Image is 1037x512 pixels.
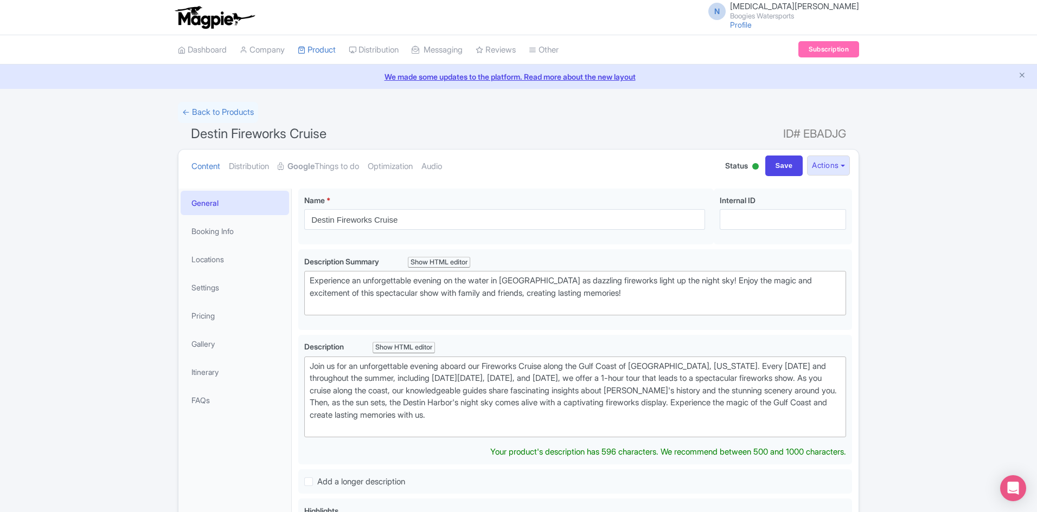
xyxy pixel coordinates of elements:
[181,191,289,215] a: General
[349,35,399,65] a: Distribution
[529,35,559,65] a: Other
[181,332,289,356] a: Gallery
[310,360,841,433] div: Join us for an unforgettable evening aboard our Fireworks Cruise along the Gulf Coast of [GEOGRAP...
[178,35,227,65] a: Dashboard
[750,159,761,176] div: Active
[178,102,258,123] a: ← Back to Products
[1000,475,1026,501] div: Open Intercom Messenger
[708,3,726,20] span: N
[287,160,315,173] strong: Google
[730,1,859,11] span: [MEDICAL_DATA][PERSON_NAME]
[191,150,220,184] a: Content
[373,342,435,353] div: Show HTML editor
[172,5,257,29] img: logo-ab69f6fb50320c5b225c76a69d11143b.png
[310,275,841,312] div: Experience an unforgettable evening on the water in [GEOGRAPHIC_DATA] as dazzling fireworks light...
[807,155,850,176] button: Actions
[181,275,289,300] a: Settings
[7,71,1030,82] a: We made some updates to the platform. Read more about the new layout
[476,35,516,65] a: Reviews
[490,446,846,458] div: Your product's description has 596 characters. We recommend between 500 and 1000 characters.
[368,150,413,184] a: Optimization
[730,20,752,29] a: Profile
[421,150,442,184] a: Audio
[304,257,381,266] span: Description Summary
[720,196,756,205] span: Internal ID
[181,303,289,328] a: Pricing
[730,12,859,20] small: Boogies Watersports
[408,257,470,268] div: Show HTML editor
[181,219,289,243] a: Booking Info
[181,247,289,271] a: Locations
[783,123,846,145] span: ID# EBADJG
[1018,70,1026,82] button: Close announcement
[181,360,289,384] a: Itinerary
[765,155,803,176] input: Save
[798,41,859,57] a: Subscription
[181,388,289,412] a: FAQs
[304,196,325,205] span: Name
[278,150,359,184] a: GoogleThings to do
[725,160,748,171] span: Status
[702,2,859,20] a: N [MEDICAL_DATA][PERSON_NAME] Boogies Watersports
[317,476,405,487] span: Add a longer description
[229,150,269,184] a: Distribution
[191,126,327,141] span: Destin Fireworks Cruise
[304,342,345,351] span: Description
[298,35,336,65] a: Product
[240,35,285,65] a: Company
[412,35,463,65] a: Messaging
